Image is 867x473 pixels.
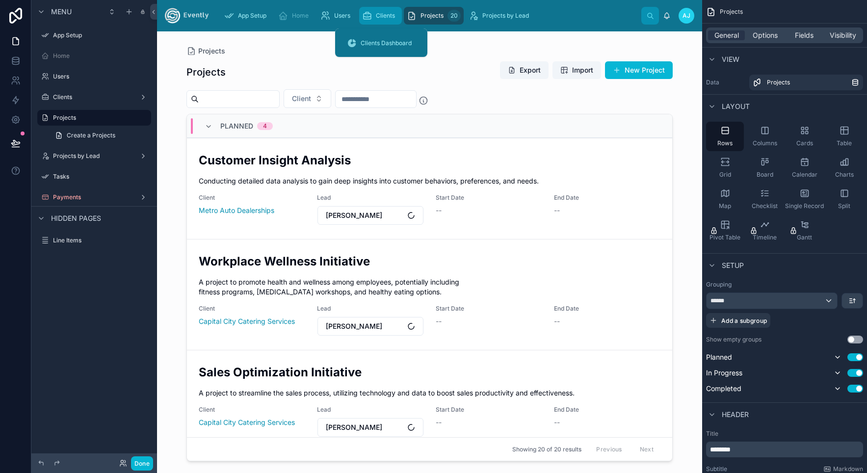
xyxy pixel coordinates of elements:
span: Map [719,202,731,210]
button: Pivot Table [706,216,744,245]
label: Users [53,73,149,80]
span: Split [838,202,850,210]
button: Table [825,122,863,151]
label: Tasks [53,173,149,181]
span: Completed [706,384,741,394]
a: App Setup [37,27,151,43]
a: Projects [37,110,151,126]
button: Charts [825,153,863,183]
span: Projects [420,12,444,20]
label: Projects by Lead [53,152,135,160]
button: Single Record [786,184,823,214]
span: Showing 20 of 20 results [512,446,581,453]
span: Hidden pages [51,213,101,223]
label: Clients [53,93,135,101]
a: Projects20 [404,7,464,25]
span: Columns [753,139,777,147]
div: 4 [263,122,267,130]
button: Map [706,184,744,214]
button: Checklist [746,184,784,214]
span: Charts [835,171,854,179]
a: Users [317,7,357,25]
span: Home [292,12,309,20]
span: Timeline [753,234,777,241]
a: Line Items [37,233,151,248]
button: Add a subgroup [706,313,770,328]
span: View [722,54,739,64]
label: Data [706,79,745,86]
div: scrollable content [706,442,863,457]
label: Home [53,52,149,60]
span: Gantt [797,234,812,241]
label: Payments [53,193,135,201]
span: In Progress [706,368,742,378]
div: 20 [447,10,461,22]
button: Timeline [746,216,784,245]
button: Grid [706,153,744,183]
a: Clients [37,89,151,105]
span: AJ [683,12,690,20]
span: Header [722,410,749,420]
div: scrollable content [216,5,641,26]
button: Columns [746,122,784,151]
span: App Setup [238,12,266,20]
span: Clients [376,12,395,20]
span: Calendar [792,171,817,179]
button: Gantt [786,216,823,245]
button: Done [131,456,153,471]
span: Cards [796,139,813,147]
span: Planned [706,352,732,362]
span: Create a Projects [67,131,115,139]
span: Rows [717,139,733,147]
img: App logo [165,8,209,24]
a: Create a Projects [49,128,151,143]
span: Board [757,171,773,179]
span: Visibility [830,30,856,40]
span: Projects [720,8,743,16]
a: Clients Dashboard [341,34,421,52]
span: Single Record [785,202,824,210]
button: Board [746,153,784,183]
span: Grid [719,171,731,179]
a: Clients [359,7,402,25]
a: Projects by Lead [37,148,151,164]
label: Projects [53,114,145,122]
span: Projects by Lead [482,12,529,20]
label: Grouping [706,281,732,289]
span: Layout [722,102,750,111]
a: App Setup [221,7,273,25]
button: Calendar [786,153,823,183]
span: Menu [51,7,72,17]
span: Planned [220,121,253,131]
span: Clients Dashboard [361,39,412,47]
span: Add a subgroup [721,317,767,324]
button: Rows [706,122,744,151]
a: Home [275,7,315,25]
a: Home [37,48,151,64]
label: Line Items [53,236,149,244]
span: Checklist [752,202,778,210]
span: Options [753,30,778,40]
label: Title [706,430,863,438]
label: App Setup [53,31,149,39]
label: Show empty groups [706,336,762,343]
span: General [714,30,739,40]
a: Projects by Lead [466,7,536,25]
a: Users [37,69,151,84]
a: Tasks [37,169,151,184]
button: Cards [786,122,823,151]
span: Table [837,139,852,147]
a: Projects [749,75,863,90]
a: Payments [37,189,151,205]
span: Projects [767,79,790,86]
span: Setup [722,261,744,270]
span: Users [334,12,350,20]
span: Pivot Table [709,234,740,241]
span: Fields [795,30,814,40]
button: Split [825,184,863,214]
